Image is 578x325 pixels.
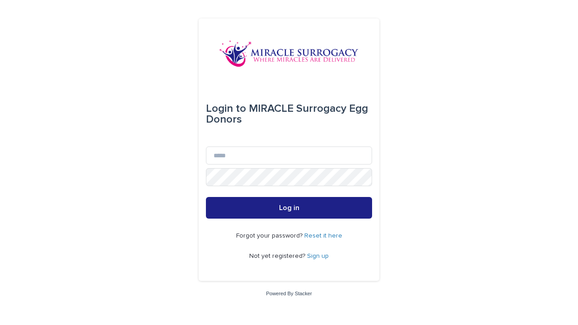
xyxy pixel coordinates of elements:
span: Forgot your password? [236,233,304,239]
span: Login to [206,103,246,114]
span: Not yet registered? [249,253,307,259]
img: OiFFDOGZQuirLhrlO1ag [219,40,359,67]
a: Powered By Stacker [266,291,312,296]
a: Reset it here [304,233,342,239]
a: Sign up [307,253,329,259]
button: Log in [206,197,372,219]
span: Log in [279,204,299,211]
div: MIRACLE Surrogacy Egg Donors [206,96,372,132]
